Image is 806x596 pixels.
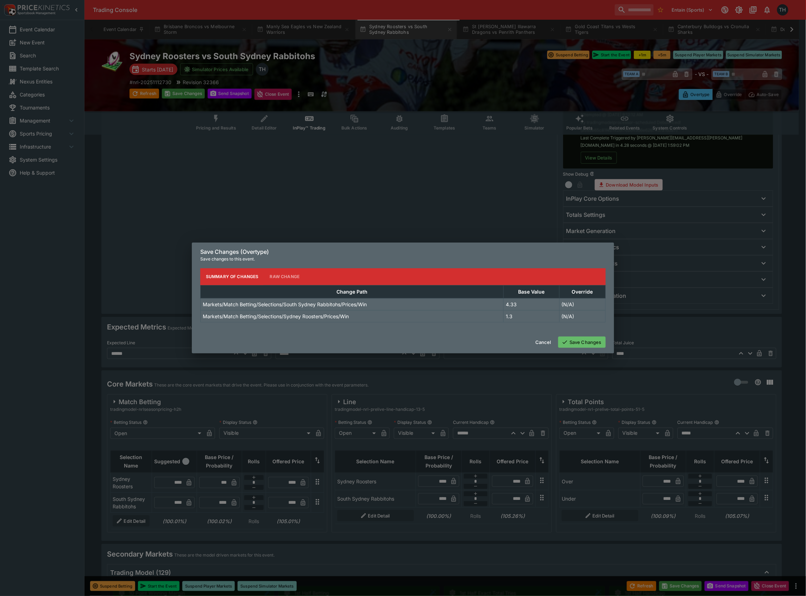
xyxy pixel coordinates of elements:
[558,337,606,348] button: Save Changes
[559,310,605,322] td: (N/A)
[200,268,264,285] button: Summary of Changes
[504,285,559,298] th: Base Value
[200,256,606,263] p: Save changes to this event.
[203,313,349,320] p: Markets/Match Betting/Selections/Sydney Roosters/Prices/Win
[264,268,306,285] button: Raw Change
[200,248,606,256] h6: Save Changes (Overtype)
[559,285,605,298] th: Override
[559,298,605,310] td: (N/A)
[504,298,559,310] td: 4.33
[531,337,555,348] button: Cancel
[201,285,504,298] th: Change Path
[504,310,559,322] td: 1.3
[203,301,367,308] p: Markets/Match Betting/Selections/South Sydney Rabbitohs/Prices/Win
